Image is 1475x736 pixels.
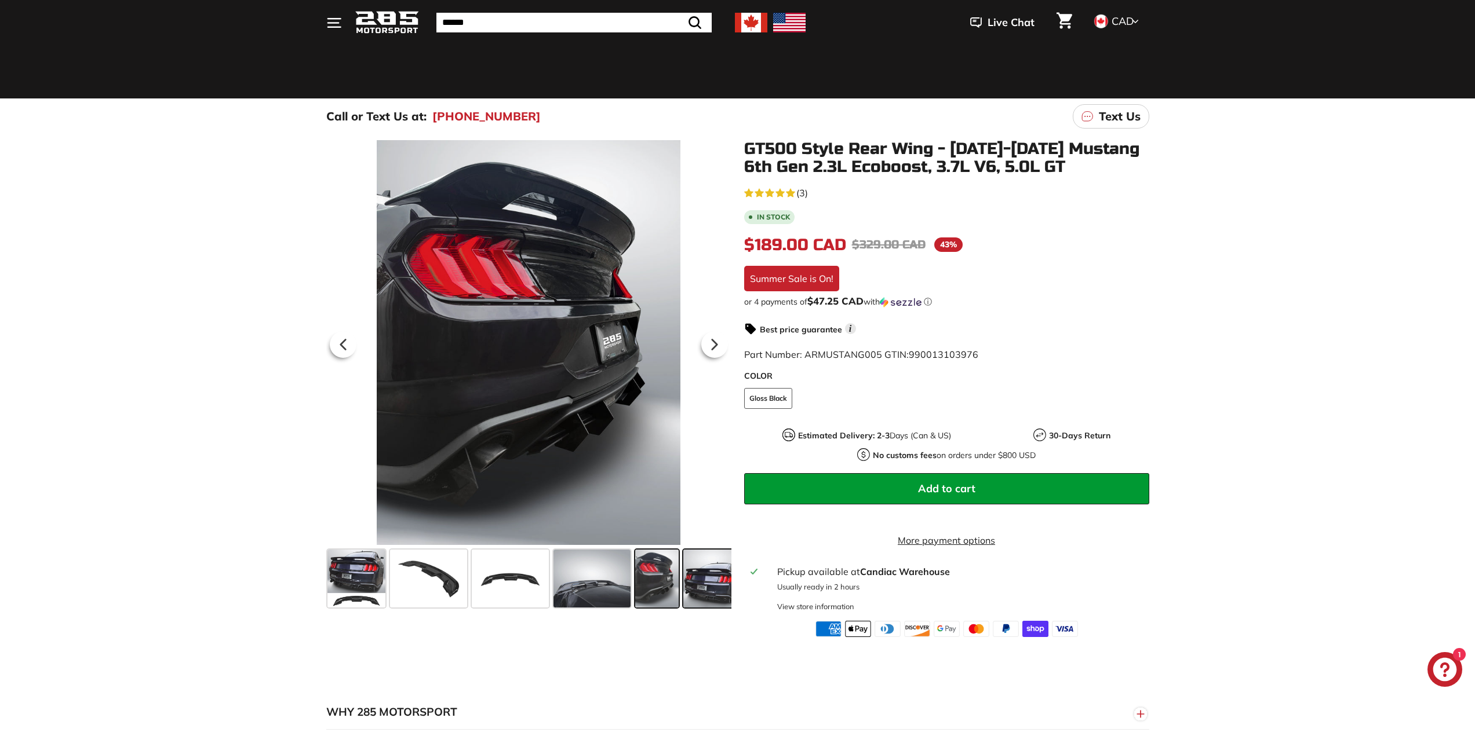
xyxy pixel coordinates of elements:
strong: Best price guarantee [760,324,842,335]
button: Add to cart [744,473,1149,504]
span: Add to cart [918,482,975,495]
h1: GT500 Style Rear Wing - [DATE]-[DATE] Mustang 6th Gen 2.3L Ecoboost, 3.7L V6, 5.0L GT [744,140,1149,176]
input: Search [436,13,712,32]
a: 5.0 rating (3 votes) [744,185,1149,200]
label: COLOR [744,370,1149,382]
div: or 4 payments of$47.25 CADwithSezzle Click to learn more about Sezzle [744,296,1149,307]
span: $47.25 CAD [807,295,864,307]
a: [PHONE_NUMBER] [432,108,541,125]
p: Call or Text Us at: [326,108,427,125]
img: Logo_285_Motorsport_areodynamics_components [355,9,419,36]
strong: Candiac Warehouse [860,566,950,577]
p: Text Us [1099,108,1141,125]
img: discover [904,621,930,637]
img: american_express [815,621,842,637]
a: Text Us [1073,104,1149,129]
span: $189.00 CAD [744,235,846,255]
b: In stock [757,214,790,221]
div: View store information [777,601,854,612]
img: shopify_pay [1022,621,1048,637]
img: apple_pay [845,621,871,637]
button: Live Chat [955,8,1050,37]
span: Part Number: ARMUSTANG005 GTIN: [744,349,978,360]
strong: No customs fees [873,450,937,460]
a: Cart [1050,3,1079,42]
div: Summer Sale is On! [744,266,839,291]
span: CAD [1112,14,1134,28]
a: More payment options [744,533,1149,547]
span: (3) [796,186,808,200]
strong: 30-Days Return [1049,430,1110,441]
p: Usually ready in 2 hours [777,581,1142,592]
img: diners_club [875,621,901,637]
div: Pickup available at [777,565,1142,578]
img: paypal [993,621,1019,637]
span: 990013103976 [909,349,978,360]
p: Days (Can & US) [798,430,951,442]
span: $329.00 CAD [852,237,926,252]
span: i [845,323,856,334]
span: 43% [934,237,963,252]
p: on orders under $800 USD [873,449,1036,462]
button: WHY 285 MOTORSPORT [326,695,1149,730]
div: or 4 payments of with [744,296,1149,307]
img: Sezzle [880,297,922,307]
img: google_pay [934,621,960,637]
span: Live Chat [988,15,1035,30]
img: visa [1052,621,1078,637]
strong: Estimated Delivery: 2-3 [798,430,890,441]
img: master [963,621,989,637]
inbox-online-store-chat: Shopify online store chat [1424,652,1466,690]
